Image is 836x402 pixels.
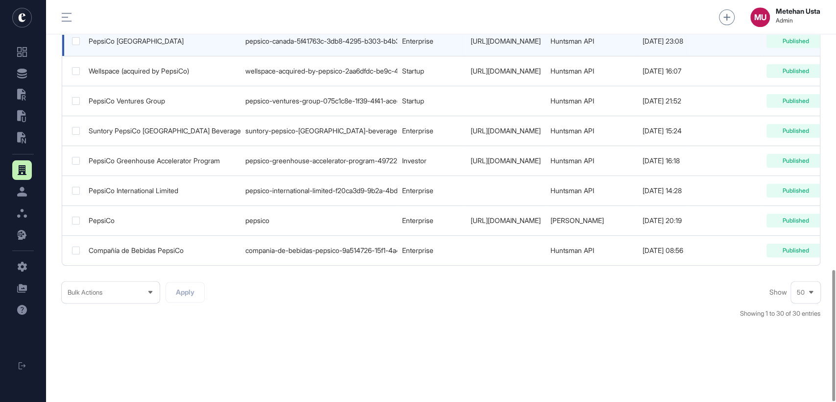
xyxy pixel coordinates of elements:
div: PepsiCo International Limited [89,187,236,195]
a: Huntsman API [550,246,594,254]
div: Published [766,64,825,78]
div: [DATE] 15:24 [643,127,684,135]
div: Startup [402,67,461,75]
div: Enterprise [402,217,461,225]
div: Published [766,124,825,138]
div: Enterprise [402,127,461,135]
span: Bulk Actions [68,289,102,296]
strong: Metehan Usta [776,7,820,15]
div: Enterprise [402,247,461,254]
a: [URL][DOMAIN_NAME] [471,67,541,75]
div: suntory-pepsico-[GEOGRAPHIC_DATA]-beverage-45a59dbc-52ad-4147-8e10-1b812d170789 [245,127,392,135]
div: PepsiCo [89,217,236,225]
div: Investor [402,157,461,165]
div: Compañía de Bebidas PepsiCo [89,247,236,254]
div: Published [766,214,825,227]
div: Published [766,94,825,108]
a: [URL][DOMAIN_NAME] [471,216,541,225]
div: Showing 1 to 30 of 30 entries [740,309,820,319]
div: Startup [402,97,461,105]
div: pepsico-canada-5f41763c-3db8-4295-b303-b4b34b3d5234 [245,37,392,45]
a: Huntsman API [550,126,594,135]
a: Huntsman API [550,67,594,75]
div: PepsiCo Greenhouse Accelerator Program [89,157,236,165]
button: MU [750,7,770,27]
div: Published [766,244,825,257]
a: [URL][DOMAIN_NAME] [471,37,541,45]
div: Published [766,184,825,198]
div: [DATE] 23:08 [643,37,684,45]
span: Show [769,288,787,296]
span: 50 [797,289,805,296]
div: Suntory PepsiCo [GEOGRAPHIC_DATA] Beverage [89,127,236,135]
div: pepsico [245,217,392,225]
div: [DATE] 16:07 [643,67,684,75]
div: Enterprise [402,37,461,45]
a: [URL][DOMAIN_NAME] [471,126,541,135]
div: wellspace-acquired-by-pepsico-2aa6dfdc-be9c-4270-a2aa-5d86228cd64c [245,67,392,75]
a: [PERSON_NAME] [550,216,604,225]
span: Admin [776,17,820,24]
a: Huntsman API [550,37,594,45]
div: compania-de-bebidas-pepsico-9a514726-15f1-4a4a-9c15-a629477568de [245,247,392,254]
div: Enterprise [402,187,461,195]
a: Huntsman API [550,186,594,195]
div: [DATE] 08:56 [643,247,684,254]
div: PepsiCo Ventures Group [89,97,236,105]
div: [DATE] 20:19 [643,217,684,225]
a: Huntsman API [550,97,594,105]
div: Published [766,154,825,168]
a: Huntsman API [550,156,594,165]
div: PepsiCo [GEOGRAPHIC_DATA] [89,37,236,45]
div: [DATE] 14:28 [643,187,684,195]
a: [URL][DOMAIN_NAME] [471,156,541,165]
div: pepsico-greenhouse-accelerator-program-497220df-da0c-4838-9ec5-ecf5dedf5b11 [245,157,392,165]
div: pepsico-international-limited-f20ca3d9-9b2a-4bdf-b804-d6025f528fec [245,187,392,195]
div: Published [766,34,825,48]
div: Wellspace (acquired by PepsiCo) [89,67,236,75]
div: [DATE] 16:18 [643,157,684,165]
div: [DATE] 21:52 [643,97,684,105]
div: pepsico-ventures-group-075c1c8e-1f39-4f41-acec-9bfe19568716 [245,97,392,105]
